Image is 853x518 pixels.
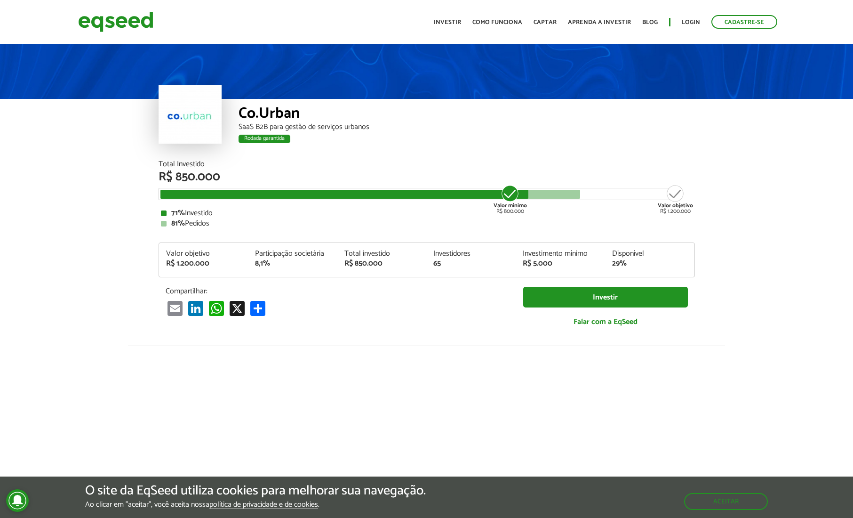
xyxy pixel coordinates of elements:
[78,9,153,34] img: EqSeed
[171,217,185,230] strong: 81%
[166,250,241,258] div: Valor objetivo
[255,250,330,258] div: Participação societária
[209,501,318,509] a: política de privacidade e de cookies
[85,500,426,509] p: Ao clicar em "aceitar", você aceita nossa .
[255,260,330,267] div: 8,1%
[568,19,631,25] a: Aprenda a investir
[658,201,693,210] strong: Valor objetivo
[523,250,598,258] div: Investimento mínimo
[239,123,695,131] div: SaaS B2B para gestão de serviços urbanos
[159,171,695,183] div: R$ 850.000
[159,161,695,168] div: Total Investido
[344,250,420,258] div: Total investido
[228,300,247,316] a: X
[658,184,693,214] div: R$ 1.200.000
[239,135,290,143] div: Rodada garantida
[642,19,658,25] a: Blog
[166,300,184,316] a: Email
[682,19,700,25] a: Login
[612,260,687,267] div: 29%
[612,250,687,258] div: Disponível
[523,260,598,267] div: R$ 5.000
[711,15,777,29] a: Cadastre-se
[493,184,528,214] div: R$ 800.000
[684,493,768,510] button: Aceitar
[494,201,527,210] strong: Valor mínimo
[534,19,557,25] a: Captar
[161,210,693,217] div: Investido
[433,250,509,258] div: Investidores
[248,300,267,316] a: Compartilhar
[523,312,688,332] a: Falar com a EqSeed
[239,106,695,123] div: Co.Urban
[186,300,205,316] a: LinkedIn
[171,207,185,219] strong: 71%
[207,300,226,316] a: WhatsApp
[472,19,522,25] a: Como funciona
[85,484,426,498] h5: O site da EqSeed utiliza cookies para melhorar sua navegação.
[434,19,461,25] a: Investir
[433,260,509,267] div: 65
[166,260,241,267] div: R$ 1.200.000
[344,260,420,267] div: R$ 850.000
[523,287,688,308] a: Investir
[166,287,509,296] p: Compartilhar:
[161,220,693,227] div: Pedidos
